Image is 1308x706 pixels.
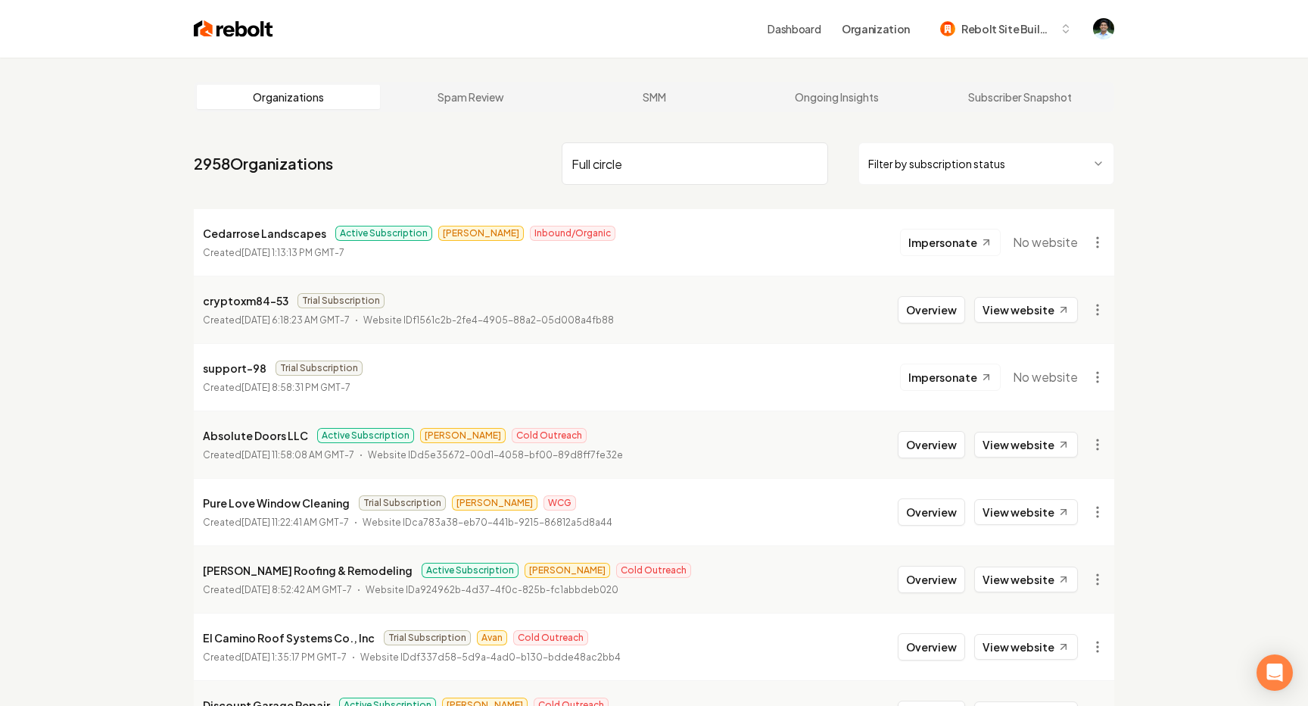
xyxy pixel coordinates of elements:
[1093,18,1114,39] button: Open user button
[1257,654,1293,691] div: Open Intercom Messenger
[974,499,1078,525] a: View website
[974,297,1078,323] a: View website
[203,583,352,598] p: Created
[898,566,965,593] button: Overview
[928,85,1111,109] a: Subscriber Snapshot
[241,382,350,393] time: [DATE] 8:58:31 PM GMT-7
[898,296,965,323] button: Overview
[203,426,308,445] p: Absolute Doors LLC
[194,18,273,39] img: Rebolt Logo
[203,515,349,530] p: Created
[543,495,576,511] span: WCG
[241,449,354,461] time: [DATE] 11:58:08 AM GMT-7
[203,561,413,579] p: [PERSON_NAME] Roofing & Remodeling
[562,142,828,185] input: Search by name or ID
[241,517,349,528] time: [DATE] 11:22:41 AM GMT-7
[616,563,691,578] span: Cold Outreach
[363,515,612,530] p: Website ID ca783a38-eb70-441b-9215-86812a5d8a44
[203,494,350,512] p: Pure Love Window Cleaning
[241,247,344,258] time: [DATE] 1:13:13 PM GMT-7
[368,448,623,463] p: Website ID d5e35672-00d1-4058-bf00-89d8ff7fe32e
[974,432,1078,458] a: View website
[562,85,746,109] a: SMM
[203,292,288,310] p: cryptoxm84-53
[898,633,965,661] button: Overview
[203,629,375,647] p: El Camino Roof Systems Co., Inc
[241,584,352,595] time: [DATE] 8:52:42 AM GMT-7
[297,293,385,308] span: Trial Subscription
[359,495,446,511] span: Trial Subscription
[525,563,610,578] span: [PERSON_NAME]
[908,370,977,385] span: Impersonate
[746,85,929,109] a: Ongoing Insights
[452,495,537,511] span: [PERSON_NAME]
[900,364,1001,391] button: Impersonate
[317,428,414,443] span: Active Subscription
[908,235,977,250] span: Impersonate
[380,85,563,109] a: Spam Review
[898,498,965,526] button: Overview
[203,245,344,261] p: Created
[203,380,350,395] p: Created
[360,650,621,665] p: Website ID df337d58-5d9a-4ad0-b130-bdde48ac2bb4
[513,630,588,645] span: Cold Outreach
[961,21,1054,37] span: Rebolt Site Builder
[203,313,350,328] p: Created
[422,563,519,578] span: Active Subscription
[512,428,587,443] span: Cold Outreach
[833,15,919,42] button: Organization
[241,651,347,663] time: [DATE] 1:35:17 PM GMT-7
[940,21,955,36] img: Rebolt Site Builder
[1013,233,1078,251] span: No website
[203,448,354,463] p: Created
[1093,18,1114,39] img: Arwin Rahmatpanah
[241,314,350,326] time: [DATE] 6:18:23 AM GMT-7
[420,428,506,443] span: [PERSON_NAME]
[335,226,432,241] span: Active Subscription
[276,361,363,376] span: Trial Subscription
[363,313,614,328] p: Website ID f1561c2b-2fe4-4905-88a2-05d008a4fb88
[768,21,821,36] a: Dashboard
[438,226,524,241] span: [PERSON_NAME]
[900,229,1001,256] button: Impersonate
[203,650,347,665] p: Created
[974,634,1078,660] a: View website
[203,359,266,377] p: support-98
[477,630,507,645] span: Avan
[366,583,618,598] p: Website ID a924962b-4d37-4f0c-825b-fc1abbdeb020
[974,567,1078,592] a: View website
[203,224,326,242] p: Cedarrose Landscapes
[384,630,471,645] span: Trial Subscription
[194,153,333,174] a: 2958Organizations
[1013,368,1078,386] span: No website
[197,85,380,109] a: Organizations
[530,226,615,241] span: Inbound/Organic
[898,431,965,458] button: Overview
